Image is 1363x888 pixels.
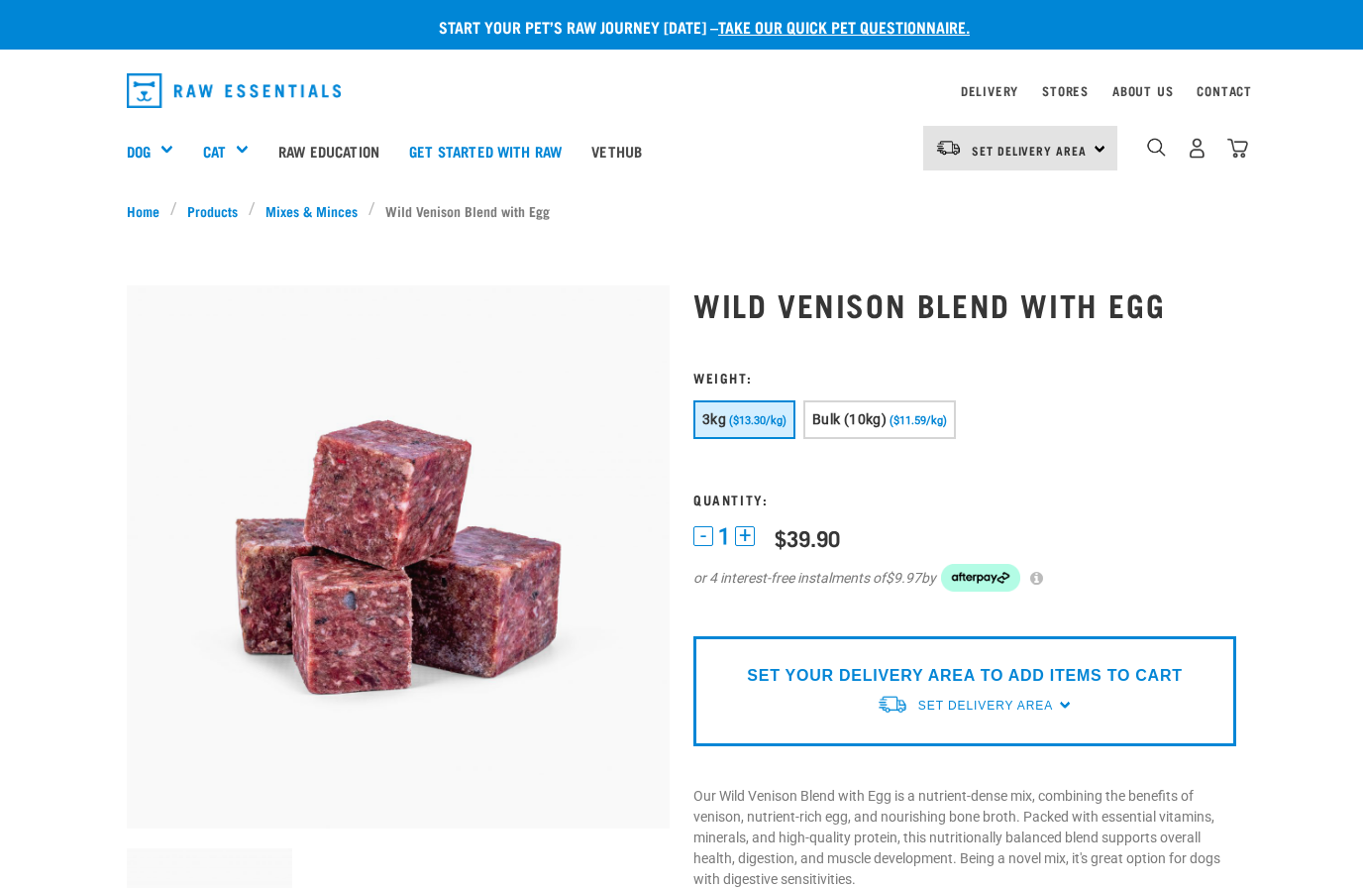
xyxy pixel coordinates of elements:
a: Dog [127,140,151,163]
img: van-moving.png [935,139,962,157]
div: $39.90 [775,525,840,550]
span: 3kg [702,411,726,427]
p: SET YOUR DELIVERY AREA TO ADD ITEMS TO CART [747,664,1182,688]
h3: Weight: [693,370,1236,385]
a: Get started with Raw [394,111,577,190]
nav: breadcrumbs [127,200,1236,221]
img: Afterpay [941,564,1020,592]
a: Mixes & Minces [256,200,368,221]
span: 1 [718,526,730,547]
nav: dropdown navigation [111,65,1252,116]
a: Products [177,200,249,221]
img: user.png [1187,138,1207,159]
span: $9.97 [886,568,921,589]
img: home-icon@2x.png [1227,138,1248,159]
img: van-moving.png [877,694,908,715]
span: Set Delivery Area [918,699,1053,713]
a: Vethub [577,111,657,190]
a: About Us [1112,87,1173,94]
a: Contact [1197,87,1252,94]
a: Delivery [961,87,1018,94]
a: Home [127,200,170,221]
span: Set Delivery Area [972,147,1087,154]
div: or 4 interest-free instalments of by [693,564,1236,592]
img: Venison Egg 1616 [127,285,670,829]
img: Raw Essentials Logo [127,73,341,108]
button: + [735,526,755,546]
h1: Wild Venison Blend with Egg [693,286,1236,322]
button: Bulk (10kg) ($11.59/kg) [803,400,956,439]
span: ($13.30/kg) [729,414,786,427]
a: Stores [1042,87,1089,94]
a: Raw Education [263,111,394,190]
button: 3kg ($13.30/kg) [693,400,795,439]
img: home-icon-1@2x.png [1147,138,1166,157]
span: ($11.59/kg) [890,414,947,427]
span: Bulk (10kg) [812,411,887,427]
h3: Quantity: [693,492,1236,506]
a: take our quick pet questionnaire. [718,22,970,31]
button: - [693,526,713,546]
a: Cat [203,140,226,163]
